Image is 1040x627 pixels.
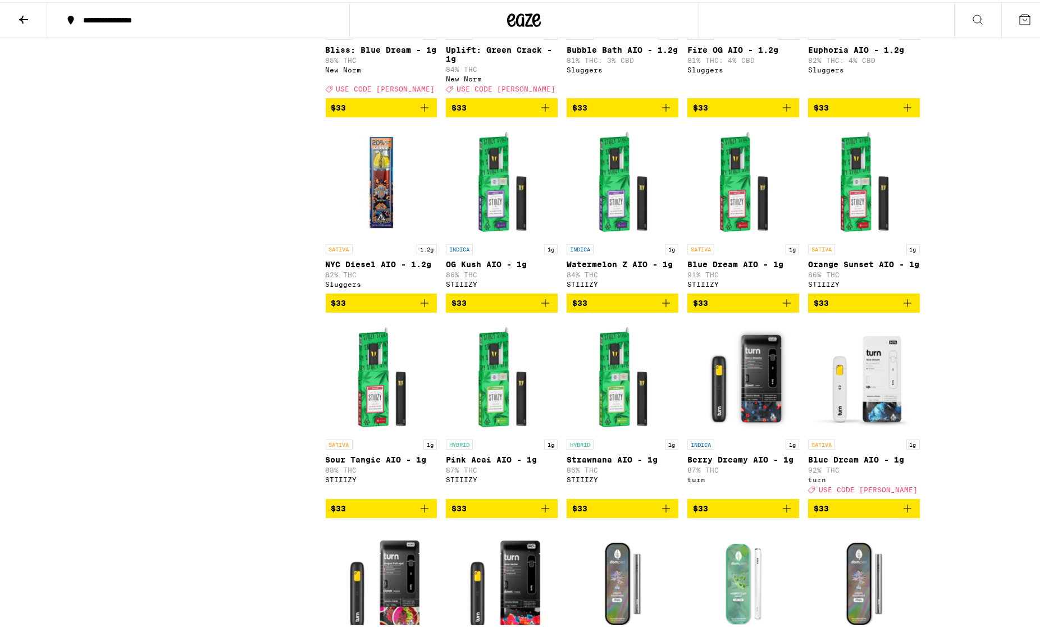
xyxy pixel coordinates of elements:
span: USE CODE [PERSON_NAME] [457,83,555,90]
a: Open page for Strawnana AIO - 1g from STIIIZY [567,319,678,497]
div: New Norm [326,64,437,71]
img: STIIIZY - OG Kush AIO - 1g [446,124,558,236]
div: STIIIZY [808,278,920,286]
p: 81% THC: 4% CBD [687,54,799,62]
p: 82% THC [326,269,437,276]
img: STIIIZY - Pink Acai AIO - 1g [446,319,558,432]
button: Add to bag [808,96,920,115]
p: 1.2g [417,242,437,252]
p: SATIVA [326,437,353,447]
div: Sluggers [687,64,799,71]
p: INDICA [567,242,594,252]
p: SATIVA [326,242,353,252]
p: Strawnana AIO - 1g [567,453,678,462]
div: New Norm [446,73,558,80]
button: Add to bag [808,291,920,310]
button: Add to bag [687,291,799,310]
img: turn - Blue Dream AIO - 1g [808,319,920,432]
div: STIIIZY [567,474,678,481]
p: 86% THC [567,464,678,472]
p: OG Kush AIO - 1g [446,258,558,267]
span: $33 [693,502,708,511]
p: 1g [544,242,558,252]
p: SATIVA [808,437,835,447]
img: Sluggers - NYC Diesel AIO - 1.2g [326,124,437,236]
button: Add to bag [446,291,558,310]
span: $33 [814,296,829,305]
img: turn - Berry Dreamy AIO - 1g [687,319,799,432]
p: HYBRID [567,437,594,447]
p: 86% THC [446,269,558,276]
div: STIIIZY [446,278,558,286]
div: STIIIZY [567,278,678,286]
p: HYBRID [446,437,473,447]
div: STIIIZY [326,474,437,481]
p: Bliss: Blue Dream - 1g [326,43,437,52]
p: 85% THC [326,54,437,62]
button: Add to bag [567,497,678,516]
button: Add to bag [326,96,437,115]
a: Open page for Blue Dream AIO - 1g from STIIIZY [687,124,799,291]
p: 1g [786,242,799,252]
div: turn [687,474,799,481]
p: 88% THC [326,464,437,472]
a: Open page for Berry Dreamy AIO - 1g from turn [687,319,799,497]
span: $33 [331,101,346,110]
span: $33 [451,101,467,110]
p: Watermelon Z AIO - 1g [567,258,678,267]
a: Open page for NYC Diesel AIO - 1.2g from Sluggers [326,124,437,291]
div: Sluggers [326,278,437,286]
p: 1g [906,437,920,447]
p: Blue Dream AIO - 1g [687,258,799,267]
span: $33 [331,296,346,305]
p: 1g [906,242,920,252]
span: $33 [814,101,829,110]
div: STIIIZY [687,278,799,286]
span: Hi. Need any help? [7,8,81,17]
button: Add to bag [687,497,799,516]
p: Pink Acai AIO - 1g [446,453,558,462]
span: $33 [451,502,467,511]
button: Add to bag [446,497,558,516]
span: $33 [814,502,829,511]
button: Add to bag [446,96,558,115]
button: Add to bag [567,96,678,115]
a: Open page for Watermelon Z AIO - 1g from STIIIZY [567,124,678,291]
a: Open page for Orange Sunset AIO - 1g from STIIIZY [808,124,920,291]
p: 84% THC [567,269,678,276]
div: Sluggers [567,64,678,71]
p: 1g [544,437,558,447]
p: 81% THC: 3% CBD [567,54,678,62]
button: Add to bag [326,291,437,310]
span: $33 [693,296,708,305]
span: $33 [331,502,346,511]
p: INDICA [446,242,473,252]
p: INDICA [687,437,714,447]
span: $33 [572,101,587,110]
img: STIIIZY - Strawnana AIO - 1g [567,319,678,432]
p: Sour Tangie AIO - 1g [326,453,437,462]
p: 92% THC [808,464,920,472]
p: Orange Sunset AIO - 1g [808,258,920,267]
div: turn [808,474,920,481]
p: Uplift: Green Crack - 1g [446,43,558,61]
span: USE CODE [PERSON_NAME] [336,83,435,90]
span: $33 [572,502,587,511]
p: Euphoria AIO - 1.2g [808,43,920,52]
p: 1g [786,437,799,447]
p: 87% THC [687,464,799,472]
p: 87% THC [446,464,558,472]
p: SATIVA [808,242,835,252]
p: Berry Dreamy AIO - 1g [687,453,799,462]
a: Open page for OG Kush AIO - 1g from STIIIZY [446,124,558,291]
img: STIIIZY - Blue Dream AIO - 1g [687,124,799,236]
button: Add to bag [567,291,678,310]
a: Open page for Pink Acai AIO - 1g from STIIIZY [446,319,558,497]
p: Fire OG AIO - 1.2g [687,43,799,52]
img: STIIIZY - Sour Tangie AIO - 1g [326,319,437,432]
a: Open page for Blue Dream AIO - 1g from turn [808,319,920,497]
p: 1g [665,437,678,447]
div: Sluggers [808,64,920,71]
button: Add to bag [808,497,920,516]
p: NYC Diesel AIO - 1.2g [326,258,437,267]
